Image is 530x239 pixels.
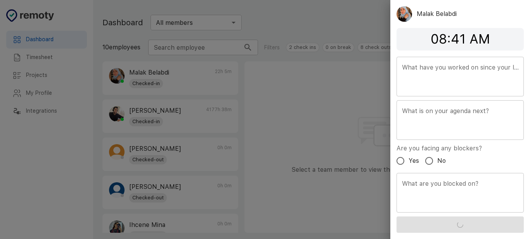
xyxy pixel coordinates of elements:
[437,156,446,166] span: No
[409,156,419,166] span: Yes
[397,6,412,22] img: 7142927655937_674fb81d866afa1832cf_512.jpg
[397,144,482,153] label: Are you facing any blockers?
[417,9,457,19] p: Malak Belabdi
[397,31,524,47] h4: 08:41 AM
